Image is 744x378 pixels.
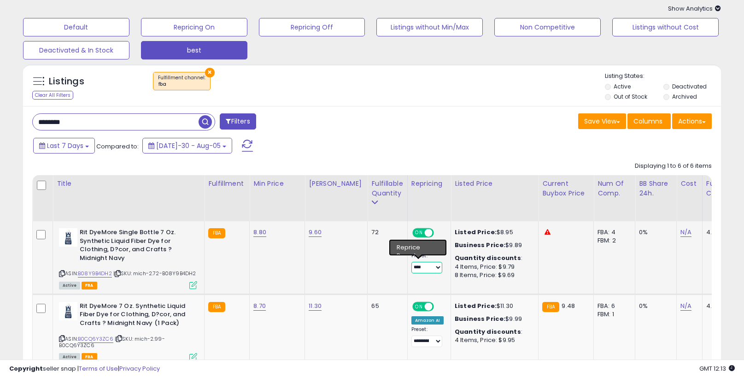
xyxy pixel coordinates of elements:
[605,72,721,81] p: Listing States:
[9,364,43,373] strong: Copyright
[680,228,691,237] a: N/A
[49,75,84,88] h5: Listings
[32,91,73,100] div: Clear All Filters
[455,241,531,249] div: $9.89
[411,179,447,189] div: Repricing
[59,228,77,247] img: 41eOWZKBJgL._SL40_.jpg
[680,179,698,189] div: Cost
[80,302,192,330] b: Rit DyeMore 7 Oz. Synthetic Liquid Fiber Dye for Clothing, D?cor, and Crafts ? Midnight Navy (1 P...
[253,228,266,237] a: 8.80
[80,228,192,265] b: Rit DyeMore Single Bottle 7 Oz. Synthetic Liquid Fiber Dye for Clothing, D?cor, and Crafts ? Midn...
[455,254,521,262] b: Quantity discounts
[542,179,590,198] div: Current Buybox Price
[639,302,669,310] div: 0%
[371,179,403,198] div: Fulfillable Quantity
[598,302,628,310] div: FBA: 6
[376,18,483,36] button: Listings without Min/Max
[614,83,631,90] label: Active
[562,301,575,310] span: 9.48
[82,353,97,361] span: FBA
[627,113,671,129] button: Columns
[78,335,113,343] a: B0CQ6Y3ZC6
[96,142,139,151] span: Compared to:
[309,228,322,237] a: 9.60
[455,179,534,189] div: Listed Price
[455,336,531,344] div: 4 Items, Price: $9.95
[119,364,160,373] a: Privacy Policy
[614,93,647,100] label: Out of Stock
[680,301,691,311] a: N/A
[639,228,669,236] div: 0%
[413,229,425,237] span: ON
[542,302,559,312] small: FBA
[413,302,425,310] span: ON
[23,41,129,59] button: Deactivated & In Stock
[672,113,712,129] button: Actions
[612,18,719,36] button: Listings without Cost
[635,162,712,171] div: Displaying 1 to 6 of 6 items
[208,302,225,312] small: FBA
[455,271,531,279] div: 8 Items, Price: $9.69
[259,18,365,36] button: Repricing Off
[411,242,444,251] div: Amazon AI
[309,179,363,189] div: [PERSON_NAME]
[432,302,447,310] span: OFF
[9,365,160,373] div: seller snap | |
[672,83,707,90] label: Deactivated
[59,353,80,361] span: All listings currently available for purchase on Amazon
[455,263,531,271] div: 4 Items, Price: $9.79
[57,179,200,189] div: Title
[156,141,221,150] span: [DATE]-30 - Aug-05
[78,270,112,278] a: B08Y9B4DH2
[699,364,735,373] span: 2025-08-18 12:13 GMT
[639,179,673,198] div: BB Share 24h.
[598,310,628,319] div: FBM: 1
[455,328,531,336] div: :
[455,327,521,336] b: Quantity discounts
[455,301,497,310] b: Listed Price:
[141,18,247,36] button: Repricing On
[455,228,497,236] b: Listed Price:
[455,254,531,262] div: :
[142,138,232,154] button: [DATE]-30 - Aug-05
[79,364,118,373] a: Terms of Use
[59,302,77,320] img: 41eOWZKBJgL._SL40_.jpg
[455,228,531,236] div: $8.95
[82,282,97,289] span: FBA
[578,113,626,129] button: Save View
[113,270,196,277] span: | SKU: mich-2.72-B08Y9B4DH2
[59,228,197,288] div: ASIN:
[158,81,205,88] div: fba
[672,93,697,100] label: Archived
[220,113,256,130] button: Filters
[455,302,531,310] div: $11.30
[59,282,80,289] span: All listings currently available for purchase on Amazon
[23,18,129,36] button: Default
[59,302,197,360] div: ASIN:
[411,316,444,325] div: Amazon AI
[47,141,83,150] span: Last 7 Days
[455,315,531,323] div: $9.99
[253,301,266,311] a: 8.70
[706,228,738,236] div: 4.15
[455,241,505,249] b: Business Price:
[33,138,95,154] button: Last 7 Days
[668,4,721,13] span: Show Analytics
[455,314,505,323] b: Business Price:
[371,302,400,310] div: 65
[253,179,301,189] div: Min Price
[432,229,447,237] span: OFF
[411,326,444,347] div: Preset:
[205,68,215,77] button: ×
[598,179,631,198] div: Num of Comp.
[59,335,165,349] span: | SKU: mich-2.99-B0CQ6Y3ZC6
[158,74,205,88] span: Fulfillment channel :
[208,228,225,238] small: FBA
[598,236,628,245] div: FBM: 2
[309,301,322,311] a: 11.30
[141,41,247,59] button: best
[411,253,444,273] div: Preset:
[208,179,246,189] div: Fulfillment
[633,117,662,126] span: Columns
[706,302,738,310] div: 4.15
